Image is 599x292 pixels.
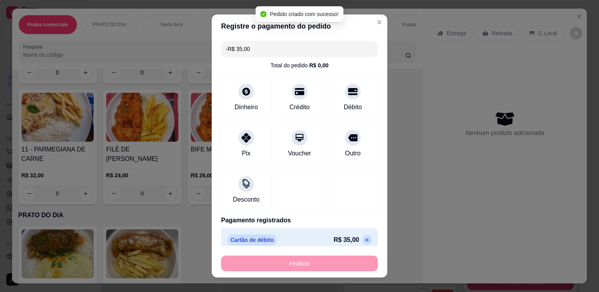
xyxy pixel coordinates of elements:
[226,41,373,57] input: Ex.: hambúrguer de cordeiro
[242,149,250,158] div: Pix
[270,61,329,69] div: Total do pedido
[212,14,387,38] header: Registre o pagamento do pedido
[309,61,329,69] div: R$ 0,00
[289,103,310,112] div: Crédito
[221,216,378,225] p: Pagamento registrados
[344,103,362,112] div: Débito
[373,16,386,29] button: Close
[345,149,361,158] div: Outro
[227,234,277,245] p: Cartão de débito
[270,11,338,17] span: Pedido criado com sucesso!
[260,11,267,17] span: check-circle
[233,195,260,204] div: Desconto
[288,149,311,158] div: Voucher
[334,235,359,245] p: R$ 35,00
[234,103,258,112] div: Dinheiro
